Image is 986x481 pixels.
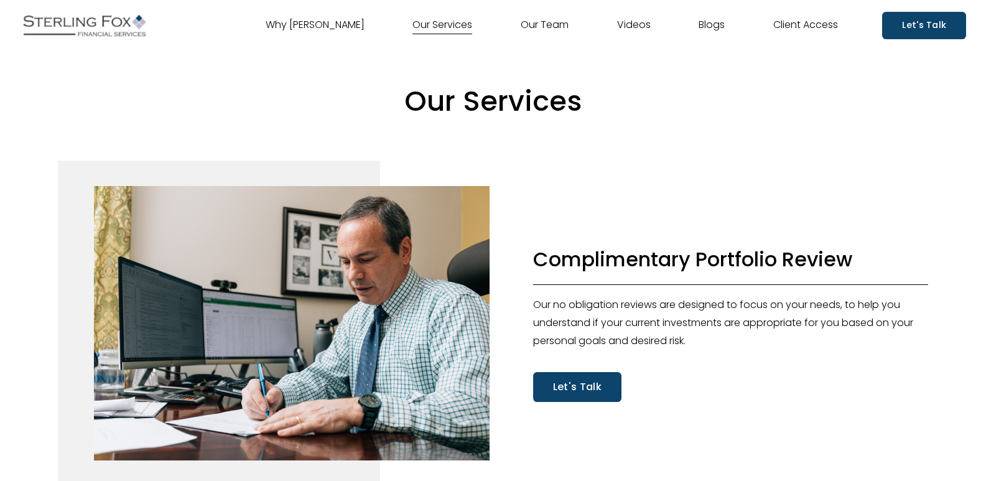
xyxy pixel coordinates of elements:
[533,246,929,273] h3: Complimentary Portfolio Review
[882,12,966,39] a: Let's Talk
[58,83,929,119] h2: Our Services
[521,16,569,35] a: Our Team
[533,372,621,401] a: Let's Talk
[266,16,365,35] a: Why [PERSON_NAME]
[773,16,838,35] a: Client Access
[412,16,472,35] a: Our Services
[617,16,651,35] a: Videos
[20,10,149,41] img: Sterling Fox Financial Services
[533,296,929,350] p: Our no obligation reviews are designed to focus on your needs, to help you understand if your cur...
[699,16,725,35] a: Blogs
